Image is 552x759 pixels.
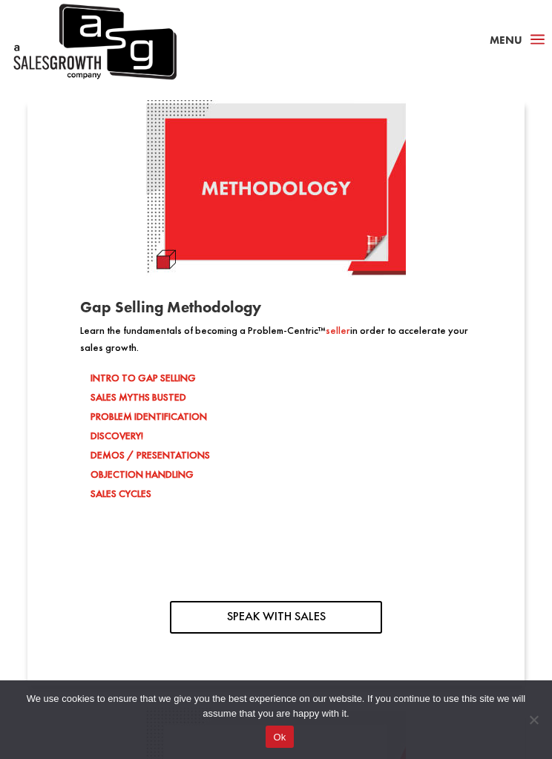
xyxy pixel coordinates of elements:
span: seller [326,323,350,337]
button: Ok [266,726,293,748]
span: Gap Selling Methodology [80,297,261,317]
span: a [526,29,549,51]
span: No [526,712,541,727]
li: OBJECTION HANDLING [91,464,472,484]
li: INTRO TO GAP SELLING [91,368,472,387]
li: SALES MYTHS BUSTED [91,387,472,407]
li: DEMOS / PRESENTATIONS [91,445,472,464]
p: Learn the fundamentals of becoming a Problem-Centric™ in order to accelerate your sales growth. [80,322,472,358]
span: We use cookies to ensure that we give you the best experience on our website. If you continue to ... [22,691,530,721]
li: DISCOVERY! [91,426,472,445]
li: PROBLEM IDENTIFICATION [91,407,472,426]
a: SPEAK WITH SALES [170,601,382,634]
li: SALES CYCLES [91,484,472,503]
span: Menu [490,33,522,47]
